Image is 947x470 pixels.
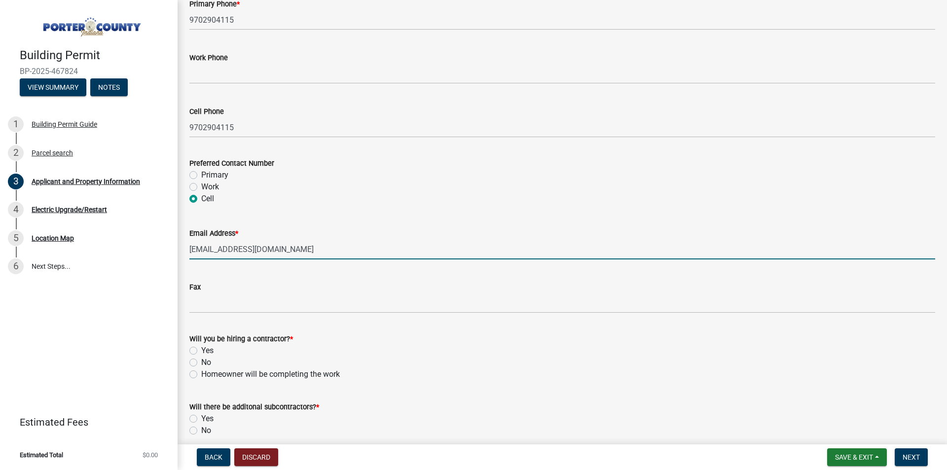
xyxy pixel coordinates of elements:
div: Electric Upgrade/Restart [32,206,107,213]
span: Estimated Total [20,452,63,458]
label: Fax [189,284,201,291]
span: Save & Exit [835,453,873,461]
div: Location Map [32,235,74,242]
label: Email Address [189,230,238,237]
span: BP-2025-467824 [20,67,158,76]
label: No [201,357,211,368]
label: Yes [201,345,214,357]
label: Yes [201,413,214,425]
button: Next [895,448,928,466]
button: Save & Exit [827,448,887,466]
div: 1 [8,116,24,132]
label: Cell Phone [189,108,224,115]
label: Homeowner will be completing the work [201,368,340,380]
div: 4 [8,202,24,217]
div: 5 [8,230,24,246]
wm-modal-confirm: Summary [20,84,86,92]
label: Preferred Contact Number [189,160,274,167]
span: Back [205,453,222,461]
div: Building Permit Guide [32,121,97,128]
div: 2 [8,145,24,161]
label: Work Phone [189,55,228,62]
div: Parcel search [32,149,73,156]
div: Applicant and Property Information [32,178,140,185]
span: Next [903,453,920,461]
span: $0.00 [143,452,158,458]
label: Primary [201,169,228,181]
label: Will you be hiring a contractor? [189,336,293,343]
div: 3 [8,174,24,189]
h4: Building Permit [20,48,170,63]
img: Porter County, Indiana [20,10,162,38]
button: View Summary [20,78,86,96]
label: Will there be additonal subcontractors? [189,404,319,411]
button: Back [197,448,230,466]
label: No [201,425,211,436]
label: Cell [201,193,214,205]
label: Work [201,181,219,193]
label: Primary Phone [189,1,240,8]
wm-modal-confirm: Notes [90,84,128,92]
a: Estimated Fees [8,412,162,432]
div: 6 [8,258,24,274]
button: Notes [90,78,128,96]
button: Discard [234,448,278,466]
